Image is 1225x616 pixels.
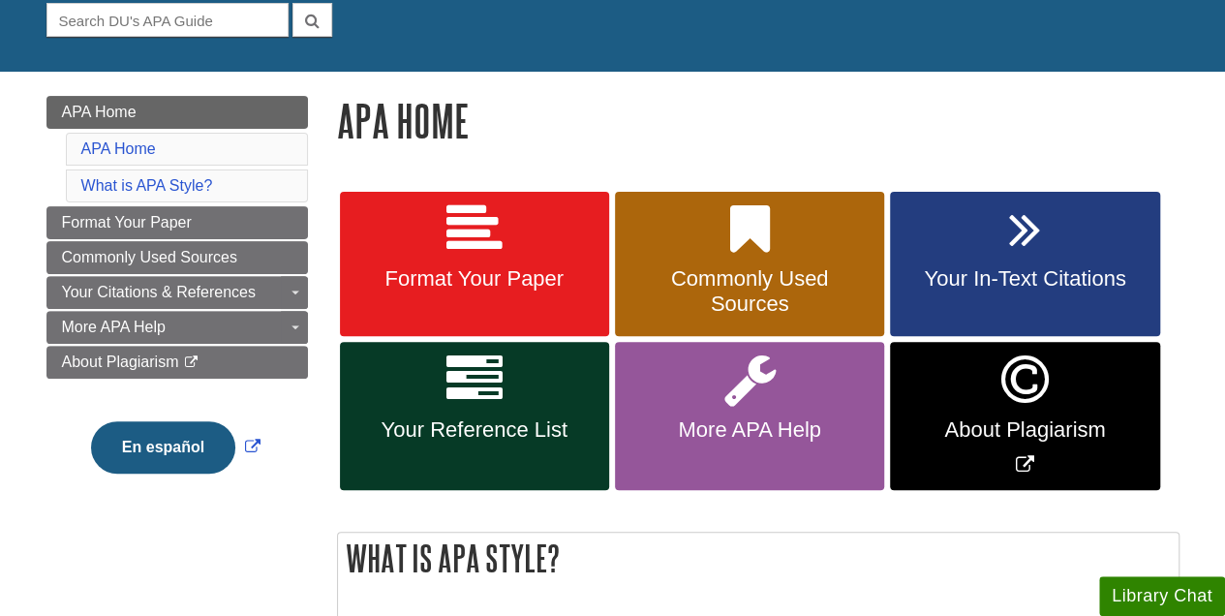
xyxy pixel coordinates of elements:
i: This link opens in a new window [183,356,199,369]
span: Commonly Used Sources [62,249,237,265]
a: Commonly Used Sources [615,192,884,337]
span: APA Home [62,104,137,120]
button: Library Chat [1099,576,1225,616]
span: More APA Help [62,319,166,335]
span: Your In-Text Citations [904,266,1145,292]
span: About Plagiarism [904,417,1145,443]
span: Format Your Paper [62,214,192,231]
a: Commonly Used Sources [46,241,308,274]
div: Guide Page Menu [46,96,308,507]
input: Search DU's APA Guide [46,3,289,37]
span: More APA Help [629,417,870,443]
span: Your Citations & References [62,284,256,300]
span: Format Your Paper [354,266,595,292]
span: About Plagiarism [62,354,179,370]
a: Your In-Text Citations [890,192,1159,337]
h1: APA Home [337,96,1179,145]
a: APA Home [46,96,308,129]
a: APA Home [81,140,156,157]
span: Commonly Used Sources [629,266,870,317]
a: Link opens in new window [86,439,265,455]
a: Your Reference List [340,342,609,490]
a: Link opens in new window [890,342,1159,490]
button: En español [91,421,235,474]
a: About Plagiarism [46,346,308,379]
a: More APA Help [46,311,308,344]
a: Format Your Paper [340,192,609,337]
h2: What is APA Style? [338,533,1179,584]
a: What is APA Style? [81,177,213,194]
span: Your Reference List [354,417,595,443]
a: More APA Help [615,342,884,490]
a: Your Citations & References [46,276,308,309]
a: Format Your Paper [46,206,308,239]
